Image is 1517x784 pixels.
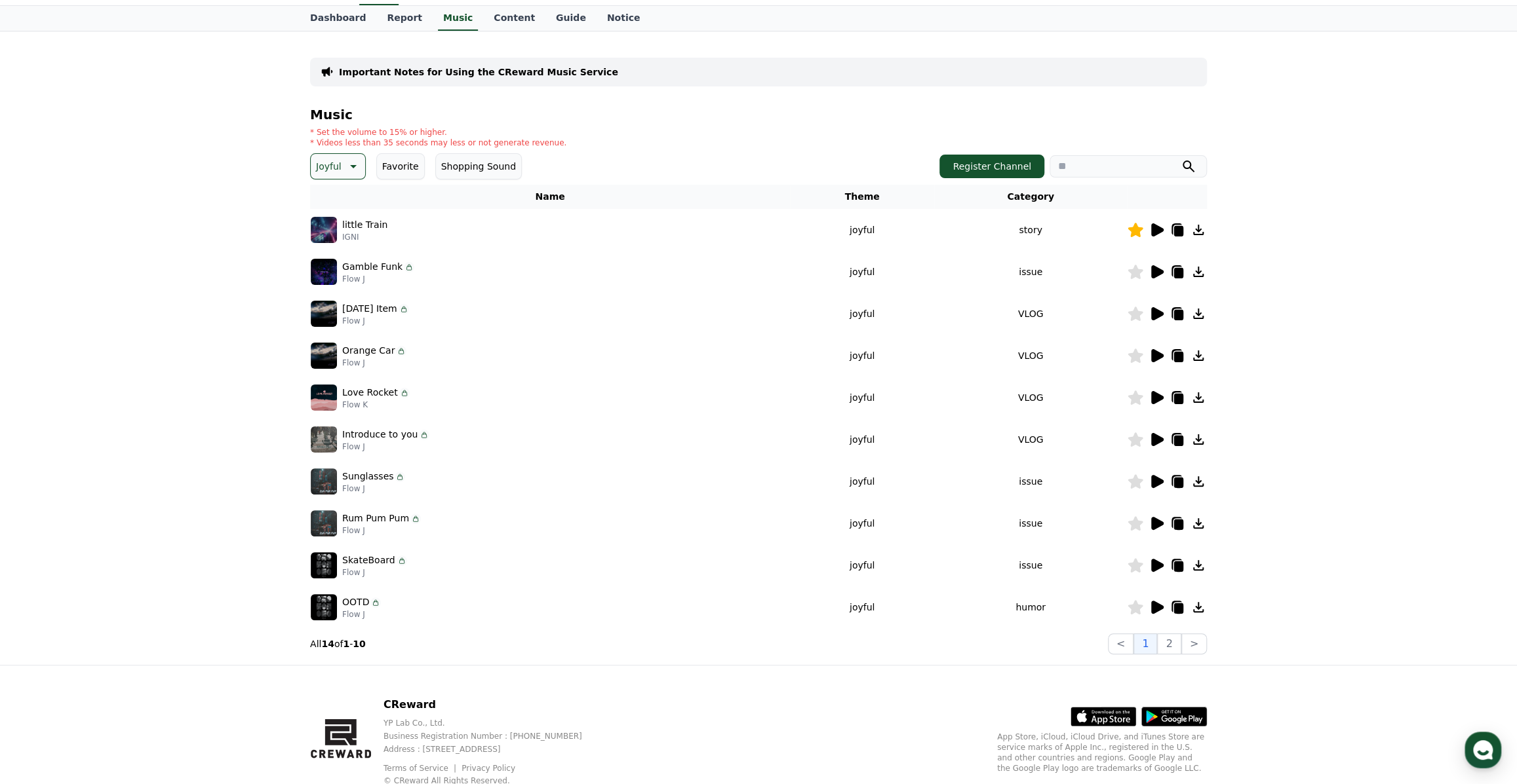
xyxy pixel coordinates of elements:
[934,335,1127,377] td: VLOG
[310,185,790,209] th: Name
[342,358,406,368] p: Flow J
[438,6,478,31] a: Music
[384,731,603,741] p: Business Registration Number : [PHONE_NUMBER]
[342,428,418,441] p: Introduce to you
[33,435,56,445] span: Home
[342,483,405,494] p: Flow J
[790,209,934,251] td: joyful
[376,6,433,31] a: Report
[300,6,376,31] a: Dashboard
[342,525,421,536] p: Flow J
[311,301,337,327] img: music
[790,377,934,419] td: joyful
[462,764,515,773] a: Privacy Policy
[311,217,337,243] img: music
[353,639,365,649] strong: 10
[790,586,934,628] td: joyful
[1108,633,1133,654] button: <
[384,744,603,755] p: Address : [STREET_ADDRESS]
[934,377,1127,419] td: VLOG
[321,639,334,649] strong: 14
[1157,633,1181,654] button: 2
[311,510,337,536] img: music
[376,153,425,179] button: Favorite
[790,502,934,544] td: joyful
[342,344,395,358] p: Orange Car
[342,441,429,452] p: Flow J
[790,460,934,502] td: joyful
[934,419,1127,460] td: VLOG
[342,512,409,525] p: Rum Pum Pum
[343,639,349,649] strong: 1
[790,185,934,209] th: Theme
[342,386,398,400] p: Love Rocket
[1133,633,1157,654] button: 1
[339,65,618,79] a: Important Notes for Using the CReward Music Service
[1181,633,1207,654] button: >
[384,697,603,713] p: CReward
[310,127,566,138] p: * Set the volume to 15% or higher.
[939,155,1044,178] button: Register Channel
[87,415,169,448] a: Messages
[310,637,366,650] p: All of -
[311,384,337,411] img: music
[316,157,342,176] p: Joyful
[342,218,387,232] p: little Train
[342,260,403,274] p: Gamble Funk
[311,468,337,495] img: music
[934,209,1127,251] td: story
[311,594,337,620] img: music
[342,553,395,567] p: SkateBoard
[342,567,407,578] p: Flow J
[342,302,397,316] p: [DATE] Item
[310,138,566,148] p: * Videos less than 35 seconds may less or not generate revenue.
[310,153,366,179] button: Joyful
[342,274,414,284] p: Flow J
[342,316,409,326] p: Flow J
[342,232,387,242] p: IGNI
[934,293,1127,335] td: VLOG
[790,251,934,293] td: joyful
[934,544,1127,586] td: issue
[4,415,87,448] a: Home
[790,335,934,377] td: joyful
[342,400,410,410] p: Flow K
[934,185,1127,209] th: Category
[934,460,1127,502] td: issue
[109,436,148,446] span: Messages
[545,6,597,31] a: Guide
[934,586,1127,628] td: humor
[310,107,1207,122] h4: Music
[934,251,1127,293] td: issue
[790,419,934,460] td: joyful
[311,426,337,453] img: music
[934,502,1127,544] td: issue
[790,544,934,586] td: joyful
[384,764,458,773] a: Terms of Service
[790,293,934,335] td: joyful
[597,6,651,31] a: Notice
[169,415,252,448] a: Settings
[342,595,369,609] p: OOTD
[384,718,603,728] p: YP Lab Co., Ltd.
[997,732,1207,774] p: App Store, iCloud, iCloud Drive, and iTunes Store are service marks of Apple Inc., registered in ...
[342,470,393,483] p: Sunglasses
[342,609,381,620] p: Flow J
[194,435,226,445] span: Settings
[311,552,337,578] img: music
[311,343,337,369] img: music
[435,153,522,179] button: Shopping Sound
[311,259,337,285] img: music
[483,6,545,31] a: Content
